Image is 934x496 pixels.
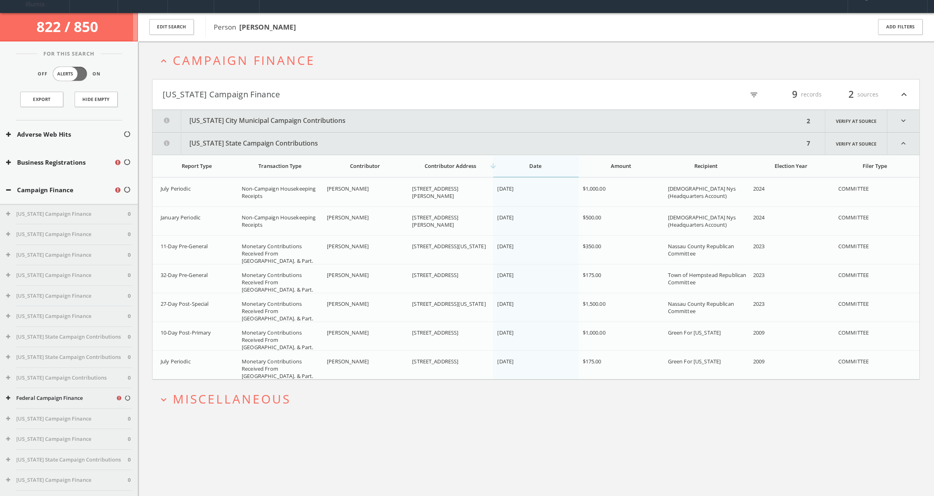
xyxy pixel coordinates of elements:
[128,333,131,341] span: 0
[242,271,313,293] span: Monetary Contributions Received From [GEOGRAPHIC_DATA]. & Part.
[838,185,869,192] span: COMMITTEE
[128,292,131,300] span: 0
[412,358,458,365] span: [STREET_ADDRESS]
[489,162,497,170] i: arrow_downward
[327,271,369,279] span: [PERSON_NAME]
[6,353,128,361] button: [US_STATE] State Campaign Contributions
[158,394,169,405] i: expand_more
[128,251,131,259] span: 0
[92,71,101,77] span: On
[753,300,765,307] span: 2023
[242,214,316,228] span: Non-Campaign Housekeeping Receipts
[838,329,869,336] span: COMMITTEE
[152,110,804,132] button: [US_STATE] City Municipal Campaign Contributions
[583,214,601,221] span: $500.00
[6,415,128,423] button: [US_STATE] Campaign Finance
[753,358,765,365] span: 2009
[327,300,369,307] span: [PERSON_NAME]
[753,162,829,170] div: Election Year
[327,162,403,170] div: Contributor
[242,358,313,380] span: Monetary Contributions Received From [GEOGRAPHIC_DATA]. & Part.
[773,88,822,101] div: records
[668,300,734,315] span: Nassau County Republican Committee
[583,271,601,279] span: $175.00
[412,271,458,279] span: [STREET_ADDRESS]
[838,300,869,307] span: COMMITTEE
[173,52,315,69] span: Campaign Finance
[161,358,191,365] span: July Periodic
[583,300,605,307] span: $1,500.00
[327,185,369,192] span: [PERSON_NAME]
[804,133,813,155] div: 7
[37,50,101,58] span: For This Search
[753,185,765,192] span: 2024
[128,415,131,423] span: 0
[583,329,605,336] span: $1,000.00
[6,394,116,402] button: Federal Campaign Finance
[37,17,101,36] span: 822 / 850
[6,435,128,443] button: [US_STATE] Campaign Finance
[239,22,296,32] b: [PERSON_NAME]
[214,22,296,32] span: Person
[753,214,765,221] span: 2024
[887,110,919,132] i: expand_more
[838,271,869,279] span: COMMITTEE
[327,243,369,250] span: [PERSON_NAME]
[497,243,513,250] span: [DATE]
[412,300,485,307] span: [STREET_ADDRESS][US_STATE]
[412,185,458,200] span: [STREET_ADDRESS][PERSON_NAME]
[242,162,318,170] div: Transaction Type
[6,456,128,464] button: [US_STATE] State Campaign Contributions
[6,251,128,259] button: [US_STATE] Campaign Finance
[242,243,313,264] span: Monetary Contributions Received From [GEOGRAPHIC_DATA]. & Part.
[668,162,744,170] div: Recipient
[412,214,458,228] span: [STREET_ADDRESS][PERSON_NAME]
[163,88,536,101] button: [US_STATE] Campaign Finance
[838,243,869,250] span: COMMITTEE
[668,185,736,200] span: [DEMOGRAPHIC_DATA] Nys (Headquarters Account)
[668,358,721,365] span: Green For [US_STATE]
[497,300,513,307] span: [DATE]
[327,329,369,336] span: [PERSON_NAME]
[583,358,601,365] span: $175.00
[845,87,857,101] span: 2
[158,392,920,406] button: expand_moreMiscellaneous
[804,110,813,132] div: 2
[6,185,114,195] button: Campaign Finance
[161,329,211,336] span: 10-Day Post-Primary
[149,19,194,35] button: Edit Search
[128,230,131,238] span: 0
[327,214,369,221] span: [PERSON_NAME]
[242,329,313,351] span: Monetary Contributions Received From [GEOGRAPHIC_DATA]. & Part.
[899,88,909,101] i: expand_less
[75,92,118,107] button: Hide Empty
[173,391,291,407] span: Miscellaneous
[128,456,131,464] span: 0
[128,210,131,218] span: 0
[161,243,208,250] span: 11-Day Pre-General
[497,162,573,170] div: Date
[327,358,369,365] span: [PERSON_NAME]
[158,56,169,67] i: expand_less
[668,243,734,257] span: Nassau County Republican Committee
[838,162,911,170] div: Filer Type
[825,133,887,155] a: Verify at source
[583,162,659,170] div: Amount
[838,214,869,221] span: COMMITTEE
[38,71,47,77] span: Off
[753,243,765,250] span: 2023
[128,271,131,279] span: 0
[161,271,208,279] span: 32-Day Pre-General
[128,312,131,320] span: 0
[6,271,128,279] button: [US_STATE] Campaign Finance
[788,87,801,101] span: 9
[6,158,114,167] button: Business Registrations
[838,358,869,365] span: COMMITTEE
[668,214,736,228] span: [DEMOGRAPHIC_DATA] Nys (Headquarters Account)
[497,185,513,192] span: [DATE]
[20,92,63,107] a: Export
[6,476,128,484] button: [US_STATE] Campaign Finance
[6,230,128,238] button: [US_STATE] Campaign Finance
[583,243,601,250] span: $350.00
[6,210,128,218] button: [US_STATE] Campaign Finance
